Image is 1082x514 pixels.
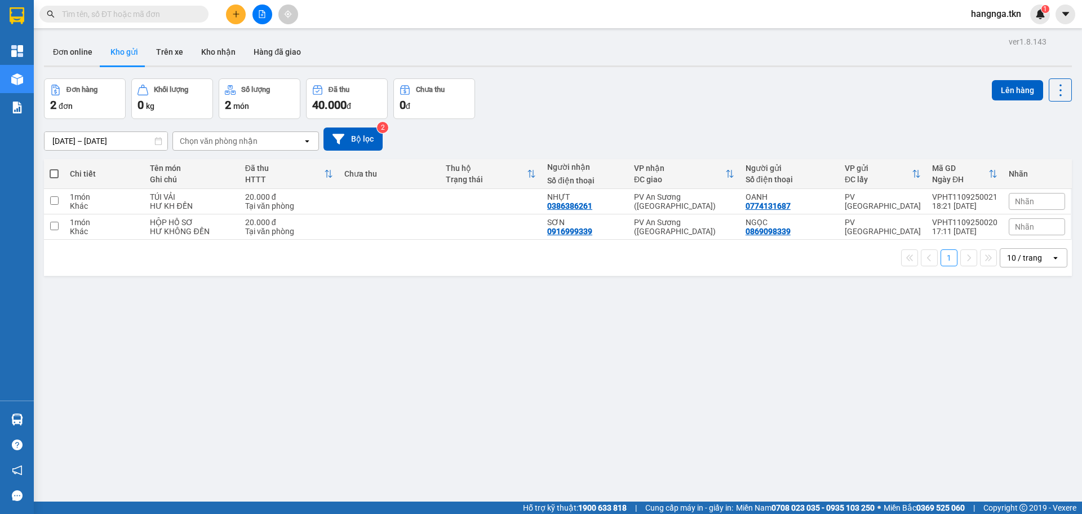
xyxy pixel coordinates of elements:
[147,38,192,65] button: Trên xe
[877,506,881,510] span: ⚪️
[973,502,975,514] span: |
[150,227,233,236] div: HƯ KHÔNG ĐỀN
[11,414,23,425] img: warehouse-icon
[634,218,734,236] div: PV An Sương ([GEOGRAPHIC_DATA])
[245,218,333,227] div: 20.000 đ
[446,164,527,173] div: Thu hộ
[523,502,627,514] span: Hỗ trợ kỹ thuật:
[1041,5,1049,13] sup: 1
[233,102,249,111] span: món
[10,7,24,24] img: logo-vxr
[225,98,231,112] span: 2
[393,78,475,119] button: Chưa thu0đ
[150,175,233,184] div: Ghi chú
[547,162,623,172] div: Người nhận
[70,218,139,227] div: 1 món
[1051,253,1060,262] svg: open
[62,8,195,20] input: Tìm tên, số ĐT hoặc mã đơn
[154,86,188,94] div: Khối lượng
[180,135,258,147] div: Chọn văn phòng nhận
[44,78,126,119] button: Đơn hàng2đơn
[628,159,740,189] th: Toggle SortBy
[547,176,623,185] div: Số điện thoại
[932,227,997,236] div: 17:11 [DATE]
[1061,9,1071,19] span: caret-down
[45,132,167,150] input: Select a date range.
[12,440,23,450] span: question-circle
[1019,504,1027,512] span: copyright
[138,98,144,112] span: 0
[1009,36,1046,48] div: ver 1.8.143
[547,192,623,201] div: NHỰT
[400,98,406,112] span: 0
[1043,5,1047,13] span: 1
[377,122,388,133] sup: 2
[329,86,349,94] div: Đã thu
[746,164,833,173] div: Người gửi
[240,159,339,189] th: Toggle SortBy
[50,98,56,112] span: 2
[634,175,725,184] div: ĐC giao
[932,164,988,173] div: Mã GD
[245,192,333,201] div: 20.000 đ
[150,218,233,227] div: HỘP HỒ SƠ
[11,45,23,57] img: dashboard-icon
[962,7,1030,21] span: hangnga.tkn
[884,502,965,514] span: Miền Bắc
[547,201,592,210] div: 0386386261
[440,159,542,189] th: Toggle SortBy
[192,38,245,65] button: Kho nhận
[241,86,270,94] div: Số lượng
[1056,5,1075,24] button: caret-down
[258,10,266,18] span: file-add
[845,192,921,210] div: PV [GEOGRAPHIC_DATA]
[547,218,623,227] div: SƠN
[634,192,734,210] div: PV An Sương ([GEOGRAPHIC_DATA])
[932,175,988,184] div: Ngày ĐH
[252,5,272,24] button: file-add
[746,175,833,184] div: Số điện thoại
[746,227,791,236] div: 0869098339
[845,218,921,236] div: PV [GEOGRAPHIC_DATA]
[347,102,351,111] span: đ
[66,86,97,94] div: Đơn hàng
[771,503,875,512] strong: 0708 023 035 - 0935 103 250
[406,102,410,111] span: đ
[11,102,23,113] img: solution-icon
[70,201,139,210] div: Khác
[932,201,997,210] div: 18:21 [DATE]
[146,102,154,111] span: kg
[226,5,246,24] button: plus
[578,503,627,512] strong: 1900 633 818
[916,503,965,512] strong: 0369 525 060
[150,164,233,173] div: Tên món
[845,164,912,173] div: VP gửi
[70,169,139,178] div: Chi tiết
[645,502,733,514] span: Cung cấp máy in - giấy in:
[150,201,233,210] div: HƯ KH ĐỀN
[232,10,240,18] span: plus
[746,218,833,227] div: NGỌC
[547,227,592,236] div: 0916999339
[635,502,637,514] span: |
[59,102,73,111] span: đơn
[736,502,875,514] span: Miền Nam
[245,201,333,210] div: Tại văn phòng
[245,227,333,236] div: Tại văn phòng
[284,10,292,18] span: aim
[446,175,527,184] div: Trạng thái
[416,86,445,94] div: Chưa thu
[312,98,347,112] span: 40.000
[219,78,300,119] button: Số lượng2món
[746,201,791,210] div: 0774131687
[1015,222,1034,231] span: Nhãn
[941,249,957,266] button: 1
[306,78,388,119] button: Đã thu40.000đ
[1015,197,1034,206] span: Nhãn
[12,465,23,476] span: notification
[70,192,139,201] div: 1 món
[992,80,1043,100] button: Lên hàng
[44,38,101,65] button: Đơn online
[278,5,298,24] button: aim
[932,192,997,201] div: VPHT1109250021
